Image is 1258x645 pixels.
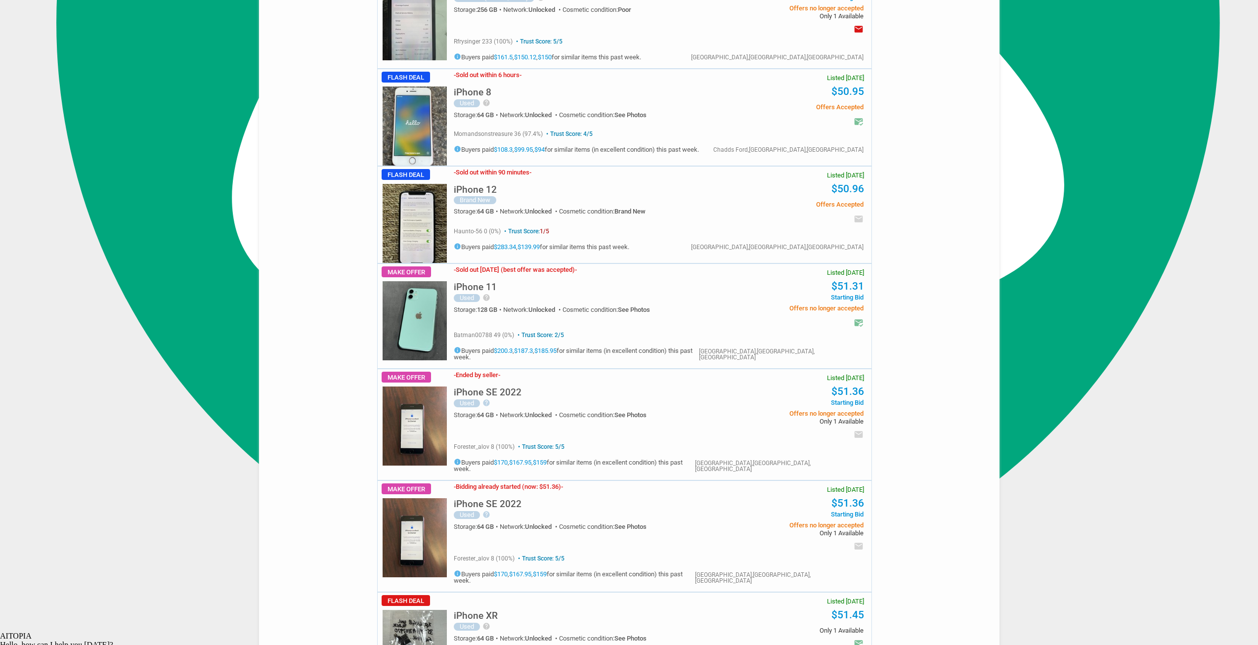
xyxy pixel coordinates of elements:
div: Network: [500,635,559,642]
h5: Buyers paid , , for similar items this past week. [454,53,641,60]
span: forester_alov 8 (100%) [454,443,515,450]
span: Only 1 Available [714,13,863,19]
a: iPhone XR [454,613,498,620]
i: help [482,622,490,630]
div: Network: [500,208,559,215]
span: - [454,71,456,79]
div: Used [454,399,480,407]
span: - [454,371,456,379]
span: 64 GB [477,208,494,215]
span: 64 GB [477,635,494,642]
i: email [854,214,864,224]
a: $51.36 [831,497,864,509]
span: 64 GB [477,111,494,119]
a: iPhone SE 2022 [454,501,521,509]
i: info [454,570,461,577]
span: Offers no longer accepted [714,522,863,528]
h5: iPhone 12 [454,185,497,194]
span: See Photos [614,411,647,419]
div: Cosmetic condition: [559,112,647,118]
a: iPhone 8 [454,89,491,97]
span: - [561,483,563,490]
div: Brand New [454,196,496,204]
span: Listed [DATE] [827,75,864,81]
span: Starting Bid [714,294,863,301]
div: Storage: [454,6,503,13]
span: Make Offer [382,483,431,494]
img: s-l225.jpg [383,86,447,166]
a: $170 [494,459,508,466]
span: Flash Deal [382,595,430,606]
span: Offers no longer accepted [714,410,863,417]
div: Network: [503,306,563,313]
span: Offers no longer accepted [714,5,863,11]
span: forester_alov 8 (100%) [454,555,515,562]
h5: iPhone XR [454,611,498,620]
a: $51.36 [831,386,864,397]
span: - [520,71,521,79]
span: - [498,371,500,379]
h3: Sold out [DATE] (best offer was accepted) [454,266,577,273]
a: iPhone SE 2022 [454,389,521,397]
div: [GEOGRAPHIC_DATA],[GEOGRAPHIC_DATA],[GEOGRAPHIC_DATA] [691,54,864,60]
a: iPhone 12 [454,187,497,194]
span: rfrysinger 233 (100%) [454,38,513,45]
div: Cosmetic condition: [563,6,631,13]
h3: Bidding already started (now: $51.36) [454,483,563,490]
span: Starting Bid [714,399,863,406]
h3: Sold out within 6 hours [454,72,521,78]
a: $51.45 [831,609,864,621]
span: Only 1 Available [714,627,863,634]
span: See Photos [618,306,650,313]
span: - [454,483,456,490]
span: - [454,266,456,273]
div: Used [454,511,480,519]
span: momandsonstreasure 36 (97.4%) [454,130,543,137]
i: mark_email_read [854,117,864,127]
a: $159 [533,570,547,578]
span: Trust Score: [502,228,549,235]
i: mark_email_read [854,318,864,328]
img: s-l225.jpg [383,387,447,466]
span: - [529,169,531,176]
span: Only 1 Available [714,530,863,536]
i: info [454,458,461,466]
a: $185.95 [534,347,557,354]
img: s-l225.jpg [383,498,447,577]
div: Network: [500,112,559,118]
span: 1/5 [540,228,549,235]
div: [GEOGRAPHIC_DATA],[GEOGRAPHIC_DATA],[GEOGRAPHIC_DATA] [691,244,864,250]
span: haunto-56 0 (0%) [454,228,501,235]
span: Trust Score: 4/5 [544,130,593,137]
div: Storage: [454,523,500,530]
span: Trust Score: 5/5 [516,555,564,562]
h5: Buyers paid , , for similar items (in excellent condition) this past week. [454,145,699,153]
span: Unlocked [528,6,555,13]
a: $99.95 [514,146,533,153]
a: iPhone 11 [454,284,497,292]
h3: Sold out within 90 minutes [454,169,531,175]
h5: iPhone 8 [454,87,491,97]
img: s-l225.jpg [383,184,447,263]
a: $170 [494,570,508,578]
div: Network: [500,523,559,530]
a: $150.12 [514,53,536,61]
div: Chadds Ford,[GEOGRAPHIC_DATA],[GEOGRAPHIC_DATA] [713,147,864,153]
div: Storage: [454,112,500,118]
span: Offers no longer accepted [714,305,863,311]
a: $139.99 [518,243,540,251]
div: Cosmetic condition: [559,208,646,215]
span: Brand New [614,208,646,215]
a: $94 [534,146,545,153]
span: See Photos [614,523,647,530]
span: - [575,266,577,273]
span: batman00788 49 (0%) [454,332,514,339]
span: 64 GB [477,411,494,419]
div: Cosmetic condition: [559,523,647,530]
i: info [454,53,461,60]
i: info [454,346,461,354]
div: Cosmetic condition: [563,306,650,313]
span: Listed [DATE] [827,269,864,276]
img: s-l225.jpg [383,281,447,360]
span: Make Offer [382,372,431,383]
